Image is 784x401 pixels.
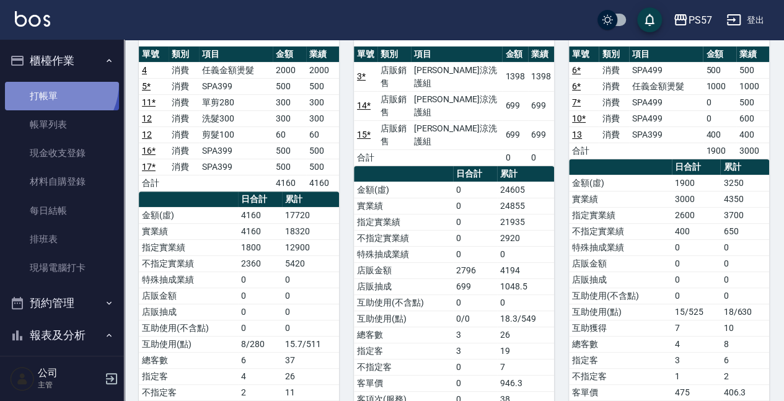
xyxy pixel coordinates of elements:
td: 1398 [502,62,528,91]
td: 總客數 [139,352,238,368]
td: 0 [453,375,497,391]
td: 單剪280 [199,94,273,110]
td: 1800 [238,239,282,255]
td: 0 [672,271,721,288]
td: 1 [672,368,721,384]
td: 37 [282,352,339,368]
p: 主管 [38,379,101,390]
td: 指定實業績 [139,239,238,255]
td: 0 [703,110,736,126]
td: 5420 [282,255,339,271]
td: 0 [453,246,497,262]
td: 0 [720,255,769,271]
td: 4350 [720,191,769,207]
td: 18320 [282,223,339,239]
a: 材料自購登錄 [5,167,119,196]
td: 0 [502,149,528,165]
th: 類別 [169,46,198,63]
button: PS57 [668,7,716,33]
td: 0 [238,288,282,304]
td: 店販金額 [354,262,453,278]
td: 17720 [282,207,339,223]
td: SPA399 [199,78,273,94]
th: 類別 [377,46,411,63]
td: 500 [306,78,339,94]
th: 金額 [273,46,306,63]
td: 18.3/549 [497,311,554,327]
td: 26 [282,368,339,384]
th: 業績 [736,46,769,63]
th: 項目 [411,46,503,63]
td: 3 [453,343,497,359]
td: 消費 [599,126,628,143]
td: 0 [672,288,721,304]
td: 946.3 [497,375,554,391]
td: 指定客 [139,368,238,384]
td: 合計 [139,175,169,191]
table: a dense table [569,46,769,159]
td: 699 [502,120,528,149]
td: 3700 [720,207,769,223]
td: 0 [497,294,554,311]
td: 3000 [672,191,721,207]
td: 消費 [169,110,198,126]
td: 12900 [282,239,339,255]
td: 400 [672,223,721,239]
td: 不指定客 [569,368,672,384]
img: Logo [15,11,50,27]
td: 2 [238,384,282,400]
td: 店販銷售 [377,62,411,91]
td: 4160 [238,207,282,223]
td: 699 [502,91,528,120]
td: 指定客 [354,343,453,359]
td: 1900 [703,143,736,159]
td: [PERSON_NAME]涼洗護組 [411,62,503,91]
td: 400 [736,126,769,143]
td: SPA499 [629,110,703,126]
td: 總客數 [354,327,453,343]
td: SPA499 [629,62,703,78]
td: 任義金額燙髮 [199,62,273,78]
td: 指定實業績 [569,207,672,223]
td: 26 [497,327,554,343]
td: 0 [720,271,769,288]
td: 0 [282,320,339,336]
td: 消費 [169,159,198,175]
td: 洗髮300 [199,110,273,126]
td: 0 [672,239,721,255]
td: 不指定客 [354,359,453,375]
td: 任義金額燙髮 [629,78,703,94]
a: 現金收支登錄 [5,139,119,167]
td: 2796 [453,262,497,278]
td: 互助使用(不含點) [139,320,238,336]
td: 15/525 [672,304,721,320]
td: 指定實業績 [354,214,453,230]
th: 單號 [569,46,599,63]
td: 客單價 [569,384,672,400]
button: 櫃檯作業 [5,45,119,77]
td: 不指定實業績 [569,223,672,239]
th: 累計 [720,159,769,175]
td: 6 [720,352,769,368]
td: 2600 [672,207,721,223]
td: 500 [306,159,339,175]
td: 消費 [169,94,198,110]
td: 0 [238,320,282,336]
img: Person [10,366,35,391]
button: 報表及分析 [5,319,119,351]
td: 互助使用(不含點) [569,288,672,304]
a: 現場電腦打卡 [5,253,119,282]
td: 7 [497,359,554,375]
td: 500 [273,159,306,175]
td: 500 [703,62,736,78]
td: 0 [453,214,497,230]
td: 0 [453,359,497,375]
td: 金額(虛) [139,207,238,223]
td: 店販抽成 [354,278,453,294]
td: 4194 [497,262,554,278]
td: 金額(虛) [354,182,453,198]
td: 500 [736,94,769,110]
td: 4 [238,368,282,384]
th: 累計 [282,192,339,208]
td: 699 [453,278,497,294]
